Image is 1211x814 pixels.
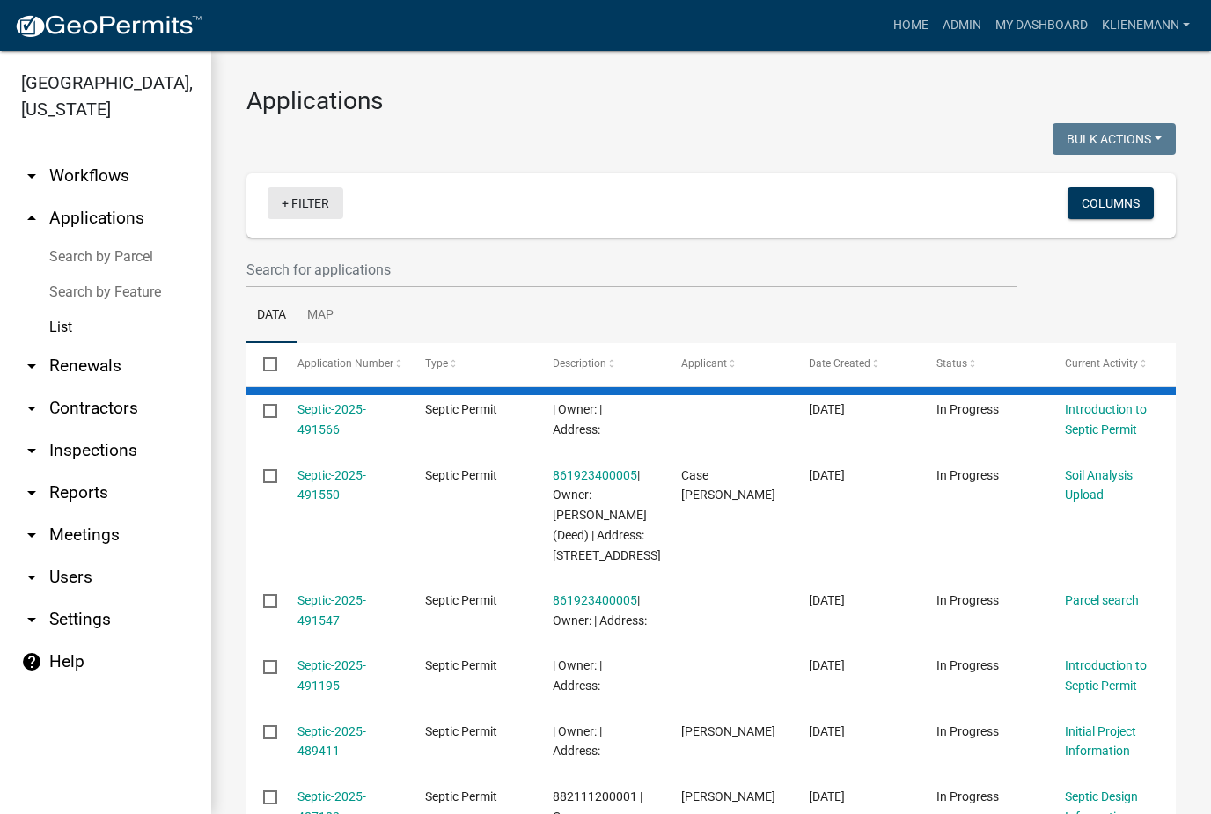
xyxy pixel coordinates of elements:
span: Septic Permit [425,658,497,672]
span: Septic Permit [425,724,497,738]
span: Application Number [297,357,393,370]
a: + Filter [268,187,343,219]
a: Soil Analysis Upload [1065,468,1133,502]
span: Septic Permit [425,789,497,803]
span: Septic Permit [425,593,497,607]
datatable-header-cell: Status [920,343,1047,385]
span: Brandon Morton [681,724,775,738]
a: Initial Project Information [1065,724,1136,759]
span: | Owner: | Address: [553,402,602,436]
span: 10/11/2025 [809,658,845,672]
span: 10/13/2025 [809,593,845,607]
i: arrow_drop_down [21,482,42,503]
span: 10/13/2025 [809,402,845,416]
span: Septic Permit [425,468,497,482]
datatable-header-cell: Select [246,343,280,385]
a: Home [886,9,936,42]
span: 10/02/2025 [809,789,845,803]
a: Introduction to Septic Permit [1065,658,1147,693]
span: Date Created [809,357,870,370]
span: Current Activity [1065,357,1138,370]
span: 10/07/2025 [809,724,845,738]
span: Type [425,357,448,370]
i: arrow_drop_down [21,567,42,588]
span: Status [936,357,967,370]
span: | Owner: | Address: [553,658,602,693]
span: Description [553,357,606,370]
i: arrow_drop_down [21,356,42,377]
i: arrow_drop_down [21,398,42,419]
button: Bulk Actions [1053,123,1176,155]
i: arrow_drop_down [21,440,42,461]
i: arrow_drop_up [21,208,42,229]
span: In Progress [936,658,999,672]
span: In Progress [936,468,999,482]
span: 861923400005 | Owner: | Address: [553,593,647,627]
span: In Progress [936,402,999,416]
a: My Dashboard [988,9,1095,42]
datatable-header-cell: Applicant [664,343,792,385]
datatable-header-cell: Application Number [280,343,407,385]
span: Applicant [681,357,727,370]
a: Septic-2025-491195 [297,658,366,693]
i: arrow_drop_down [21,165,42,187]
span: Case Burt [681,468,775,502]
button: Columns [1068,187,1154,219]
h3: Applications [246,86,1176,116]
a: Septic-2025-491550 [297,468,366,502]
span: In Progress [936,593,999,607]
datatable-header-cell: Current Activity [1048,343,1176,385]
span: | Owner: | Address: [553,724,602,759]
a: Septic-2025-489411 [297,724,366,759]
a: 861923400005 [553,468,637,482]
span: 10/13/2025 [809,468,845,482]
span: Septic Permit [425,402,497,416]
a: klienemann [1095,9,1197,42]
datatable-header-cell: Description [536,343,664,385]
a: Data [246,288,297,344]
a: Introduction to Septic Permit [1065,402,1147,436]
input: Search for applications [246,252,1017,288]
span: 861923400005 | Owner: Ames, Steven R (Deed) | Address: 32031 Y AVE [553,468,661,562]
a: Septic-2025-491566 [297,402,366,436]
a: Septic-2025-491547 [297,593,366,627]
span: In Progress [936,724,999,738]
span: Kendall Lienemann [681,789,775,803]
a: Admin [936,9,988,42]
i: arrow_drop_down [21,524,42,546]
a: Map [297,288,344,344]
datatable-header-cell: Date Created [792,343,920,385]
a: 861923400005 [553,593,637,607]
span: In Progress [936,789,999,803]
datatable-header-cell: Type [408,343,536,385]
a: Parcel search [1065,593,1139,607]
i: help [21,651,42,672]
i: arrow_drop_down [21,609,42,630]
